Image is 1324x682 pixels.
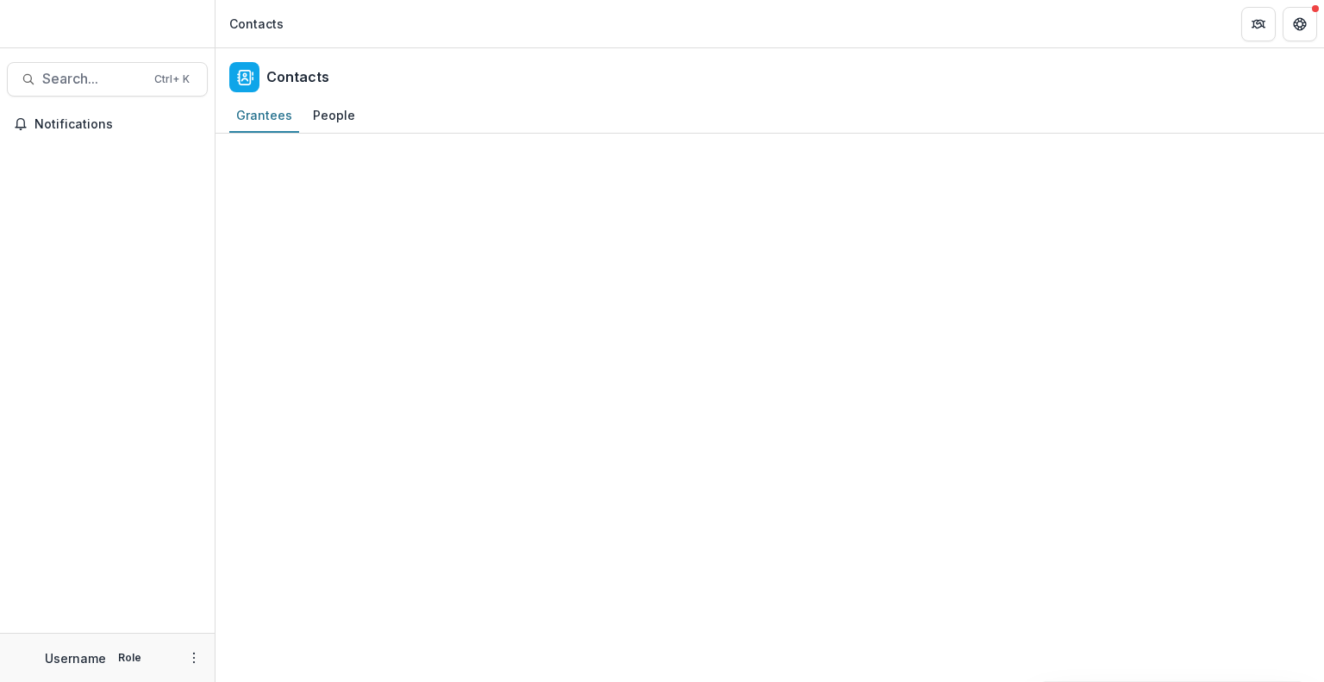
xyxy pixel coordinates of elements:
[266,69,329,85] h2: Contacts
[34,117,201,132] span: Notifications
[306,103,362,128] div: People
[229,15,284,33] div: Contacts
[1241,7,1276,41] button: Partners
[42,71,144,87] span: Search...
[222,11,290,36] nav: breadcrumb
[229,103,299,128] div: Grantees
[184,648,204,668] button: More
[45,649,106,667] p: Username
[229,99,299,133] a: Grantees
[306,99,362,133] a: People
[151,70,193,89] div: Ctrl + K
[7,110,208,138] button: Notifications
[1283,7,1317,41] button: Get Help
[7,62,208,97] button: Search...
[113,650,147,666] p: Role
